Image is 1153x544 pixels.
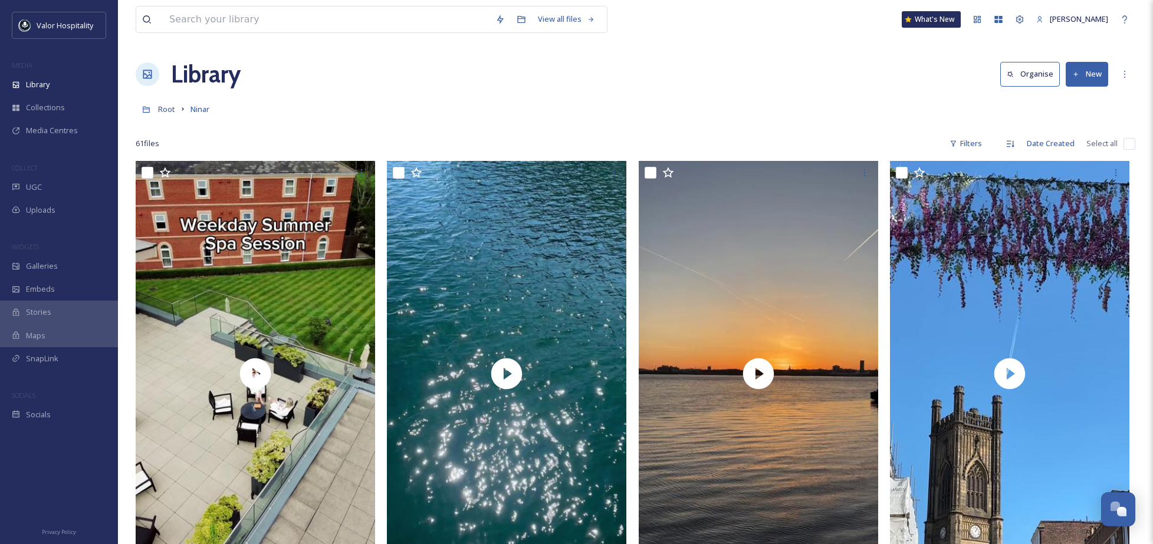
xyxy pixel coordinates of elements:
input: Search your library [163,6,490,32]
a: Root [158,102,175,116]
a: [PERSON_NAME] [1030,8,1114,31]
span: Embeds [26,283,55,295]
span: Root [158,104,175,114]
span: UGC [26,182,42,193]
a: Library [171,57,241,92]
span: Valor Hospitality [37,20,93,31]
div: Date Created [1021,132,1080,155]
span: Library [26,79,50,90]
a: Ninar [190,102,209,116]
a: View all files [532,8,601,31]
span: [PERSON_NAME] [1050,14,1108,24]
span: Uploads [26,205,55,216]
span: MEDIA [12,61,32,70]
a: Organise [1000,62,1066,86]
button: New [1066,62,1108,86]
span: 61 file s [136,138,159,149]
a: Privacy Policy [42,524,76,538]
span: Socials [26,409,51,420]
span: Maps [26,330,45,341]
span: COLLECT [12,163,37,172]
span: Media Centres [26,125,78,136]
span: Select all [1086,138,1118,149]
span: WIDGETS [12,242,39,251]
span: Galleries [26,261,58,272]
div: Filters [944,132,988,155]
span: Collections [26,102,65,113]
span: Ninar [190,104,209,114]
button: Organise [1000,62,1060,86]
span: Stories [26,306,51,318]
span: Privacy Policy [42,528,76,536]
a: What's New [902,11,961,28]
img: images [19,19,31,31]
button: Open Chat [1101,492,1135,526]
span: SOCIALS [12,391,35,400]
span: SnapLink [26,353,58,364]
